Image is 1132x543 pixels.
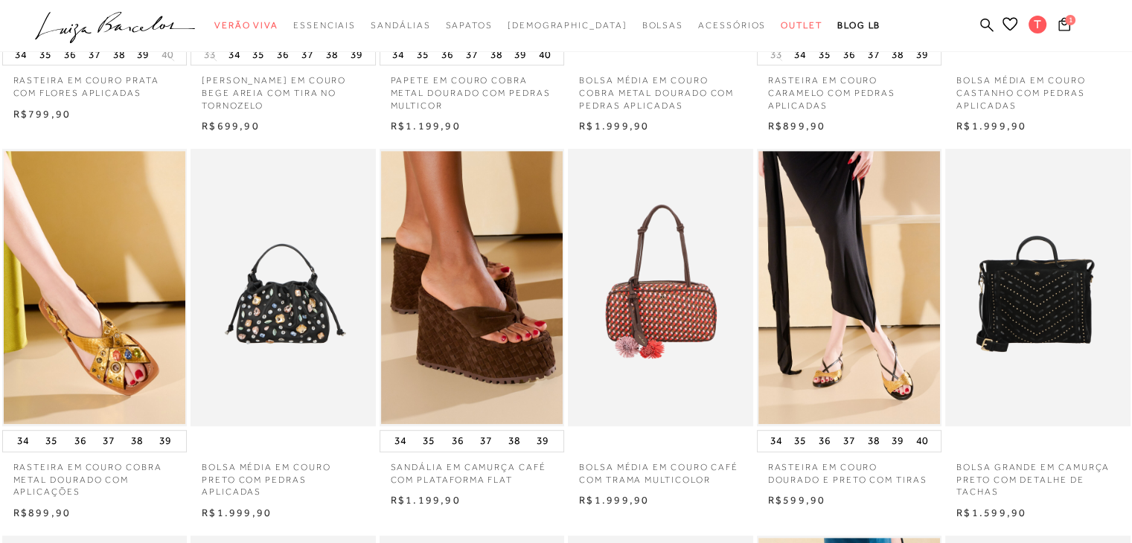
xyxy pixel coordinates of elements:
a: BOLSA MÉDIA EM COURO CAFÉ COM TRAMA MULTICOLOR [568,452,753,486]
span: Verão Viva [214,20,278,30]
img: RASTEIRA EM COURO DOURADO E PRETO COM TIRAS [758,151,941,424]
a: BLOG LB [837,12,880,39]
button: 40 [912,431,933,452]
button: 37 [297,44,318,65]
button: 36 [437,44,458,65]
button: 37 [98,431,119,452]
a: categoryNavScreenReaderText [214,12,278,39]
button: 35 [814,44,835,65]
button: 35 [412,44,433,65]
button: 38 [127,431,147,452]
span: T [1029,16,1046,33]
button: 34 [224,44,245,65]
button: 38 [887,44,908,65]
span: [DEMOGRAPHIC_DATA] [508,20,627,30]
button: 37 [476,431,496,452]
a: BOLSA MÉDIA EM COURO CAFÉ COM TRAMA MULTICOLOR BOLSA MÉDIA EM COURO CAFÉ COM TRAMA MULTICOLOR [569,151,752,424]
span: R$899,90 [768,120,826,132]
span: R$599,90 [768,494,826,506]
button: 35 [35,44,56,65]
a: BOLSA MÉDIA EM COURO COBRA METAL DOURADO COM PEDRAS APLICADAS [568,65,753,112]
button: 39 [510,44,531,65]
button: 39 [887,431,908,452]
button: 38 [863,431,884,452]
span: R$1.199,90 [391,494,461,506]
button: 34 [765,431,786,452]
button: 36 [70,431,91,452]
button: 34 [13,431,33,452]
a: RASTEIRA EM COURO DOURADO E PRETO COM TIRAS RASTEIRA EM COURO DOURADO E PRETO COM TIRAS [758,151,941,424]
button: 35 [790,431,810,452]
button: 34 [388,44,409,65]
button: 35 [418,431,439,452]
a: categoryNavScreenReaderText [293,12,356,39]
button: 38 [504,431,525,452]
a: BOLSA GRANDE EM CAMURÇA PRETO COM DETALHE DE TACHAS BOLSA GRANDE EM CAMURÇA PRETO COM DETALHE DE ... [947,151,1129,424]
button: 34 [390,431,411,452]
span: Sandálias [371,20,430,30]
a: BOLSA GRANDE EM CAMURÇA PRETO COM DETALHE DE TACHAS [945,452,1131,498]
span: Acessórios [698,20,766,30]
button: 39 [346,44,367,65]
span: BLOG LB [837,20,880,30]
img: BOLSA GRANDE EM CAMURÇA PRETO COM DETALHE DE TACHAS [947,151,1129,424]
button: 36 [839,44,860,65]
a: BOLSA MÉDIA EM COURO PRETO COM PEDRAS APLICADAS [191,452,376,498]
button: 37 [863,44,884,65]
img: RASTEIRA EM COURO COBRA METAL DOURADO COM APLICAÇÕES [4,151,186,424]
button: 36 [272,44,293,65]
a: categoryNavScreenReaderText [371,12,430,39]
img: BOLSA MÉDIA EM COURO PRETO COM PEDRAS APLICADAS [192,151,374,424]
button: 40 [157,48,178,62]
button: 38 [486,44,507,65]
img: SANDÁLIA EM CAMURÇA CAFÉ COM PLATAFORMA FLAT [381,151,563,424]
button: 38 [322,44,342,65]
a: RASTEIRA EM COURO PRATA COM FLORES APLICADAS [2,65,188,100]
span: R$1.999,90 [579,494,649,506]
button: 37 [839,431,860,452]
a: categoryNavScreenReaderText [642,12,683,39]
button: T [1022,15,1054,38]
span: R$1.999,90 [956,120,1026,132]
button: 37 [461,44,482,65]
a: PAPETE EM COURO COBRA METAL DOURADO COM PEDRAS MULTICOR [380,65,565,112]
button: 40 [534,44,555,65]
span: Essenciais [293,20,356,30]
span: R$899,90 [13,507,71,518]
button: 34 [10,44,31,65]
span: R$1.199,90 [391,120,461,132]
a: RASTEIRA EM COURO CARAMELO COM PEDRAS APLICADAS [757,65,942,112]
span: 1 [1065,15,1075,25]
button: 38 [109,44,129,65]
a: BOLSA MÉDIA EM COURO PRETO COM PEDRAS APLICADAS BOLSA MÉDIA EM COURO PRETO COM PEDRAS APLICADAS [192,151,374,424]
button: 39 [532,431,553,452]
button: 39 [155,431,176,452]
button: 35 [248,44,269,65]
button: 35 [41,431,62,452]
a: categoryNavScreenReaderText [781,12,822,39]
a: RASTEIRA EM COURO DOURADO E PRETO COM TIRAS [757,452,942,486]
span: Sapatos [445,20,492,30]
button: 34 [790,44,810,65]
a: SANDÁLIA EM CAMURÇA CAFÉ COM PLATAFORMA FLAT [380,452,565,486]
a: [PERSON_NAME] EM COURO BEGE AREIA COM TIRA NO TORNOZELO [191,65,376,112]
a: BOLSA MÉDIA EM COURO CASTANHO COM PEDRAS APLICADAS [945,65,1131,112]
button: 36 [814,431,835,452]
span: Outlet [781,20,822,30]
a: SANDÁLIA EM CAMURÇA CAFÉ COM PLATAFORMA FLAT SANDÁLIA EM CAMURÇA CAFÉ COM PLATAFORMA FLAT [381,151,563,424]
button: 37 [84,44,105,65]
span: R$699,90 [202,120,260,132]
a: RASTEIRA EM COURO COBRA METAL DOURADO COM APLICAÇÕES RASTEIRA EM COURO COBRA METAL DOURADO COM AP... [4,151,186,424]
span: R$1.599,90 [956,507,1026,518]
button: 36 [60,44,80,65]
